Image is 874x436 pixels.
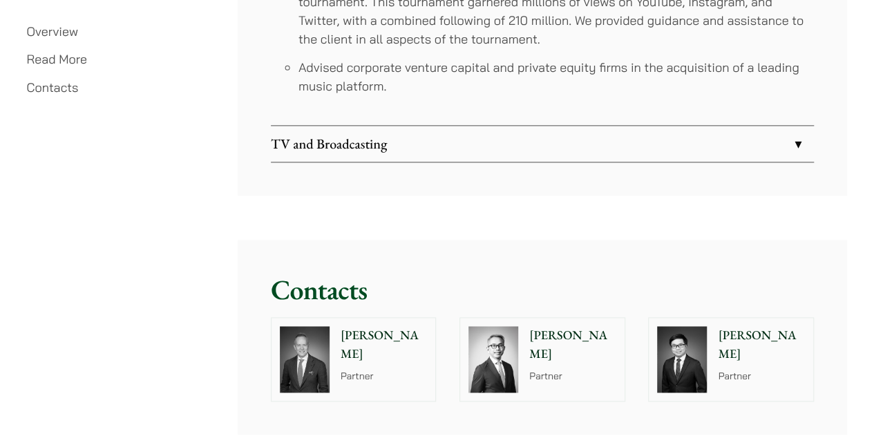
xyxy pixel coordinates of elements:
[271,273,814,306] h2: Contacts
[27,51,87,67] a: Read More
[459,317,625,401] a: [PERSON_NAME] Partner
[341,326,428,363] p: [PERSON_NAME]
[718,326,805,363] p: [PERSON_NAME]
[271,317,437,401] a: [PERSON_NAME] Partner
[27,79,79,95] a: Contacts
[341,369,428,383] p: Partner
[648,317,814,401] a: [PERSON_NAME] Partner
[529,326,616,363] p: [PERSON_NAME]
[27,23,78,39] a: Overview
[718,369,805,383] p: Partner
[529,369,616,383] p: Partner
[298,58,814,95] li: Advised corporate venture capital and private equity firms in the acquisition of a leading music ...
[271,126,814,162] a: TV and Broadcasting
